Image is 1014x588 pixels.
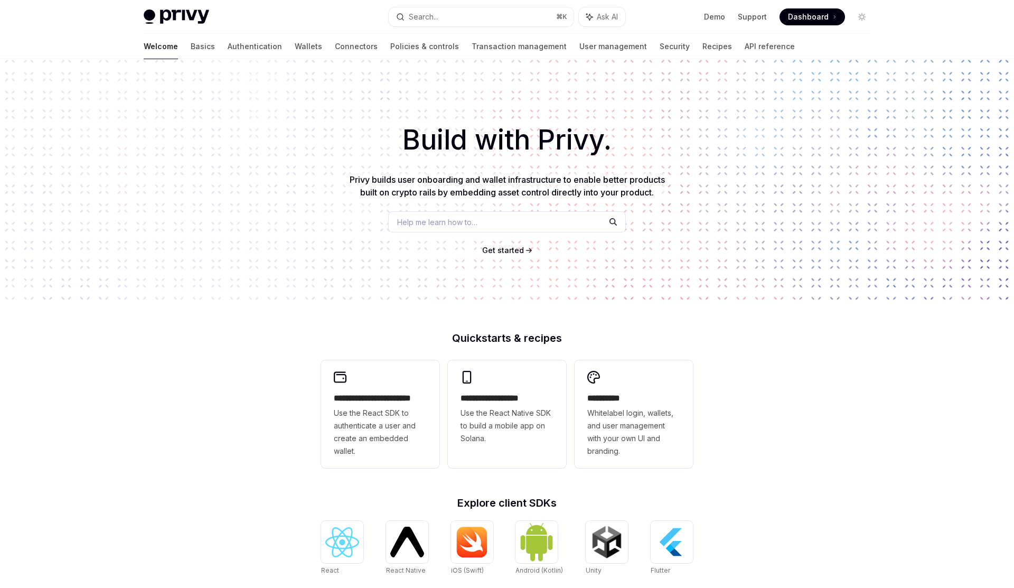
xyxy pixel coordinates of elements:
a: Security [660,34,690,59]
img: Flutter [655,525,689,559]
button: Toggle dark mode [853,8,870,25]
a: iOS (Swift)iOS (Swift) [451,521,493,576]
a: Transaction management [472,34,567,59]
button: Search...⌘K [389,7,574,26]
span: Whitelabel login, wallets, and user management with your own UI and branding. [587,407,680,458]
a: Android (Kotlin)Android (Kotlin) [515,521,563,576]
a: User management [579,34,647,59]
a: FlutterFlutter [651,521,693,576]
a: Connectors [335,34,378,59]
a: Authentication [228,34,282,59]
a: Welcome [144,34,178,59]
a: Dashboard [780,8,845,25]
span: Get started [482,246,524,255]
a: React NativeReact Native [386,521,428,576]
span: Flutter [651,566,670,574]
img: React Native [390,527,424,557]
h1: Build with Privy. [17,119,997,161]
span: Use the React Native SDK to build a mobile app on Solana. [461,407,553,445]
img: Unity [590,525,624,559]
a: **** **** **** ***Use the React Native SDK to build a mobile app on Solana. [448,360,566,468]
img: light logo [144,10,209,24]
span: Use the React SDK to authenticate a user and create an embedded wallet. [334,407,427,458]
h2: Explore client SDKs [321,498,693,508]
img: iOS (Swift) [455,526,489,558]
button: Ask AI [579,7,625,26]
a: Basics [191,34,215,59]
a: Policies & controls [390,34,459,59]
h2: Quickstarts & recipes [321,333,693,343]
span: React [321,566,339,574]
img: React [325,527,359,557]
span: Ask AI [597,12,618,22]
span: Privy builds user onboarding and wallet infrastructure to enable better products built on crypto ... [350,174,665,198]
span: Help me learn how to… [397,217,477,228]
span: Unity [586,566,602,574]
span: Dashboard [788,12,829,22]
span: iOS (Swift) [451,566,484,574]
span: React Native [386,566,426,574]
a: Wallets [295,34,322,59]
span: ⌘ K [556,13,567,21]
a: Recipes [702,34,732,59]
a: Demo [704,12,725,22]
a: Support [738,12,767,22]
span: Android (Kotlin) [515,566,563,574]
a: Get started [482,245,524,256]
div: Search... [409,11,438,23]
a: UnityUnity [586,521,628,576]
img: Android (Kotlin) [520,522,553,562]
a: **** *****Whitelabel login, wallets, and user management with your own UI and branding. [575,360,693,468]
a: ReactReact [321,521,363,576]
a: API reference [745,34,795,59]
